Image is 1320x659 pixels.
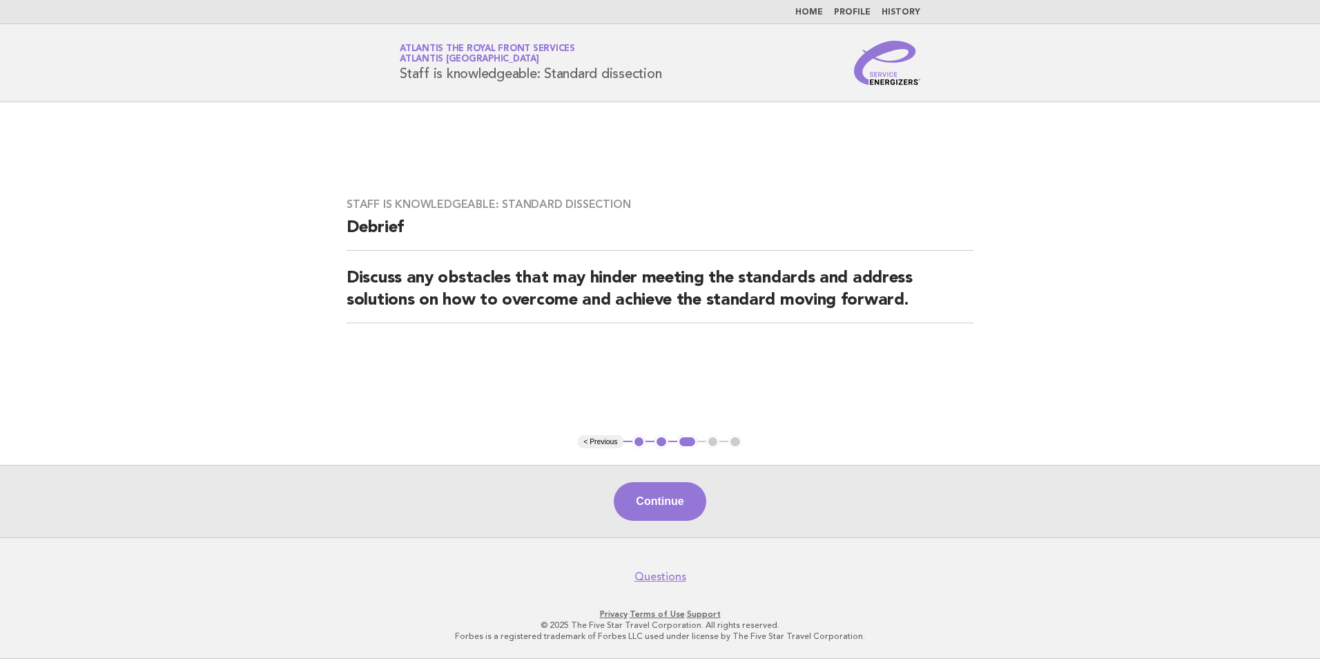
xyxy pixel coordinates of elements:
a: Terms of Use [630,609,685,619]
button: 2 [654,435,668,449]
img: Service Energizers [854,41,920,85]
a: Atlantis The Royal Front ServicesAtlantis [GEOGRAPHIC_DATA] [400,44,575,64]
p: · · [237,609,1083,620]
h1: Staff is knowledgeable: Standard dissection [400,45,661,81]
p: Forbes is a registered trademark of Forbes LLC used under license by The Five Star Travel Corpora... [237,631,1083,642]
a: Profile [834,8,871,17]
a: Questions [634,570,686,584]
p: © 2025 The Five Star Travel Corporation. All rights reserved. [237,620,1083,631]
button: 3 [677,435,697,449]
h2: Discuss any obstacles that may hinder meeting the standards and address solutions on how to overc... [347,267,973,323]
button: < Previous [578,435,623,449]
a: Privacy [600,609,628,619]
a: Support [687,609,721,619]
span: Atlantis [GEOGRAPHIC_DATA] [400,55,539,64]
button: Continue [614,482,706,521]
h2: Debrief [347,217,973,251]
a: Home [795,8,823,17]
h3: Staff is knowledgeable: Standard dissection [347,198,973,211]
button: 1 [632,435,646,449]
a: History [882,8,920,17]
